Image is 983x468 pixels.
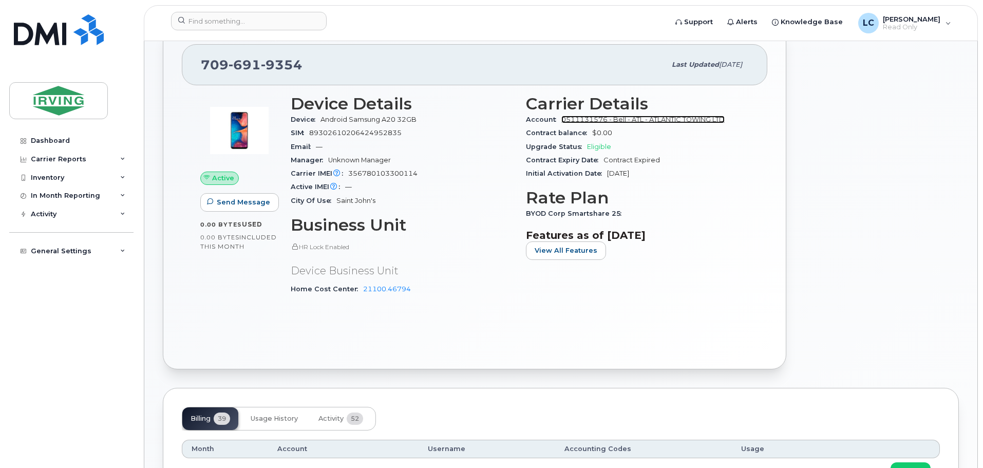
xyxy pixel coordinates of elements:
[672,61,719,68] span: Last updated
[171,12,327,30] input: Find something...
[268,440,419,458] th: Account
[765,12,850,32] a: Knowledge Base
[291,216,514,234] h3: Business Unit
[291,183,345,191] span: Active IMEI
[883,23,940,31] span: Read Only
[781,17,843,27] span: Knowledge Base
[212,173,234,183] span: Active
[291,197,336,204] span: City Of Use
[209,100,270,161] img: image20231002-3703462-hq8i9i.jpeg
[261,57,303,72] span: 9354
[200,233,277,250] span: included this month
[863,17,874,29] span: LC
[555,440,732,458] th: Accounting Codes
[291,264,514,278] p: Device Business Unit
[592,129,612,137] span: $0.00
[363,285,411,293] a: 21100.46794
[526,129,592,137] span: Contract balance
[720,12,765,32] a: Alerts
[328,156,391,164] span: Unknown Manager
[309,129,402,137] span: 89302610206424952835
[851,13,958,33] div: Lisa Carson
[291,285,363,293] span: Home Cost Center
[291,156,328,164] span: Manager
[348,170,418,177] span: 356780103300114
[320,116,417,123] span: Android Samsung A20 32GB
[684,17,713,27] span: Support
[345,183,352,191] span: —
[526,241,606,260] button: View All Features
[347,413,363,425] span: 52
[200,193,279,212] button: Send Message
[318,415,344,423] span: Activity
[719,61,742,68] span: [DATE]
[291,242,514,251] p: HR Lock Enabled
[736,17,758,27] span: Alerts
[291,170,348,177] span: Carrier IMEI
[419,440,555,458] th: Username
[526,156,603,164] span: Contract Expiry Date
[291,129,309,137] span: SIM
[587,143,611,151] span: Eligible
[526,229,749,241] h3: Features as of [DATE]
[526,210,627,217] span: BYOD Corp Smartshare 25
[607,170,629,177] span: [DATE]
[526,95,749,113] h3: Carrier Details
[251,415,298,423] span: Usage History
[732,440,818,458] th: Usage
[535,246,597,255] span: View All Features
[242,220,262,228] span: used
[200,234,239,241] span: 0.00 Bytes
[291,143,316,151] span: Email
[526,143,587,151] span: Upgrade Status
[229,57,261,72] span: 691
[603,156,660,164] span: Contract Expired
[217,197,270,207] span: Send Message
[526,189,749,207] h3: Rate Plan
[668,12,720,32] a: Support
[883,15,940,23] span: [PERSON_NAME]
[182,440,268,458] th: Month
[291,95,514,113] h3: Device Details
[526,116,561,123] span: Account
[201,57,303,72] span: 709
[561,116,725,123] a: 0511131576 - Bell - ATL - ATLANTIC TOWING LTD
[200,221,242,228] span: 0.00 Bytes
[316,143,323,151] span: —
[336,197,375,204] span: Saint John's
[291,116,320,123] span: Device
[526,170,607,177] span: Initial Activation Date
